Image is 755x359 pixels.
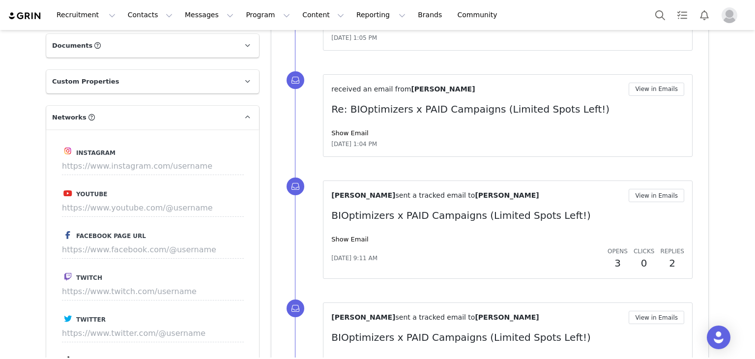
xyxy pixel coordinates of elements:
[331,330,684,345] p: BIOptimizers x PAID Campaigns (Limited Spots Left!)
[649,4,671,26] button: Search
[660,256,684,270] h2: 2
[62,199,244,217] input: https://www.youtube.com/@username
[122,4,178,26] button: Contacts
[62,157,244,175] input: https://www.instagram.com/username
[331,191,395,199] span: [PERSON_NAME]
[51,4,121,26] button: Recruitment
[52,113,87,122] span: Networks
[452,4,508,26] a: Community
[412,4,451,26] a: Brands
[671,4,693,26] a: Tasks
[629,189,684,202] button: View in Emails
[707,326,730,349] div: Open Intercom Messenger
[331,208,684,223] p: BIOptimizers x PAID Campaigns (Limited Spots Left!)
[52,41,92,51] span: Documents
[395,313,475,321] span: sent a tracked email to
[331,236,368,243] a: Show Email
[722,7,737,23] img: placeholder-profile.jpg
[395,191,475,199] span: sent a tracked email to
[8,11,42,21] img: grin logo
[76,150,116,156] span: Instagram
[331,85,411,93] span: received an email from
[52,77,119,87] span: Custom Properties
[629,83,684,96] button: View in Emails
[475,313,539,321] span: [PERSON_NAME]
[76,316,106,323] span: Twitter
[296,4,350,26] button: Content
[608,256,628,270] h2: 3
[62,325,244,342] input: https://www.twitter.com/@username
[629,311,684,324] button: View in Emails
[331,102,684,117] p: Re: BIOptimizers x PAID Campaigns (Limited Spots Left!)
[331,313,395,321] span: [PERSON_NAME]
[76,233,146,239] span: Facebook Page URL
[634,256,654,270] h2: 0
[716,7,747,23] button: Profile
[64,147,72,155] img: instagram.svg
[634,248,654,255] span: Clicks
[475,191,539,199] span: [PERSON_NAME]
[240,4,296,26] button: Program
[331,129,368,137] a: Show Email
[76,191,107,198] span: Youtube
[694,4,715,26] button: Notifications
[608,248,628,255] span: Opens
[411,85,475,93] span: [PERSON_NAME]
[179,4,239,26] button: Messages
[62,241,244,259] input: https://www.facebook.com/@username
[76,274,102,281] span: Twitch
[331,33,377,42] span: [DATE] 1:05 PM
[660,248,684,255] span: Replies
[331,140,377,149] span: [DATE] 1:04 PM
[8,8,404,19] body: Rich Text Area. Press ALT-0 for help.
[331,254,377,263] span: [DATE] 9:11 AM
[62,283,244,300] input: https://www.twitch.com/username
[350,4,411,26] button: Reporting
